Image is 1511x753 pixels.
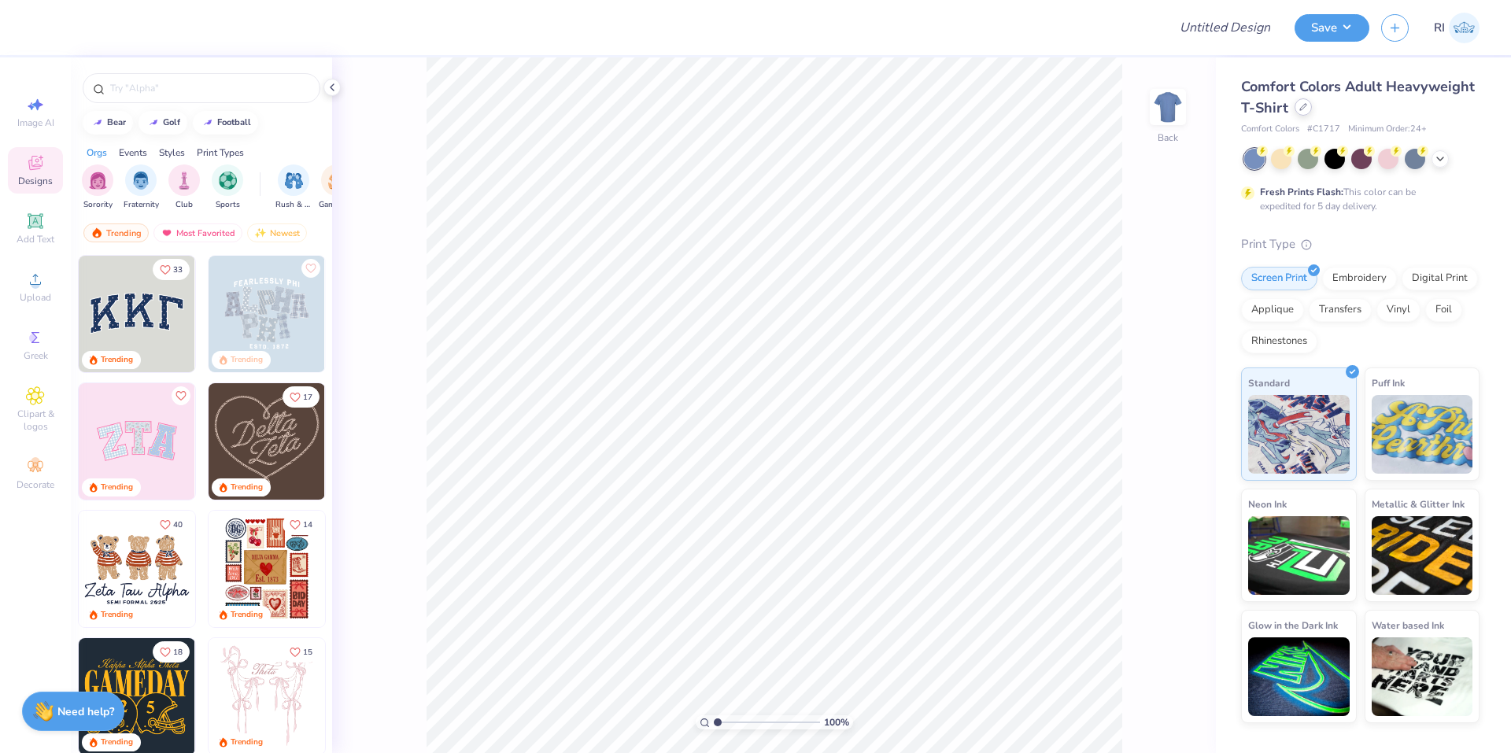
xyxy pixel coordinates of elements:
[301,259,320,278] button: Like
[1241,77,1475,117] span: Comfort Colors Adult Heavyweight T-Shirt
[201,118,214,127] img: trend_line.gif
[212,164,243,211] div: filter for Sports
[124,164,159,211] div: filter for Fraternity
[1248,516,1350,595] img: Neon Ink
[209,256,325,372] img: 5a4b4175-9e88-49c8-8a23-26d96782ddc6
[87,146,107,160] div: Orgs
[303,648,312,656] span: 15
[79,256,195,372] img: 3b9aba4f-e317-4aa7-a679-c95a879539bd
[1248,637,1350,716] img: Glow in the Dark Ink
[824,715,849,729] span: 100 %
[209,383,325,500] img: 12710c6a-dcc0-49ce-8688-7fe8d5f96fe2
[324,383,441,500] img: ead2b24a-117b-4488-9b34-c08fd5176a7b
[1309,298,1372,322] div: Transfers
[324,511,441,627] img: b0e5e834-c177-467b-9309-b33acdc40f03
[161,227,173,238] img: most_fav.gif
[1152,91,1184,123] img: Back
[153,223,242,242] div: Most Favorited
[1348,123,1427,136] span: Minimum Order: 24 +
[1402,267,1478,290] div: Digital Print
[124,199,159,211] span: Fraternity
[275,164,312,211] button: filter button
[275,164,312,211] div: filter for Rush & Bid
[89,172,107,190] img: Sorority Image
[172,386,190,405] button: Like
[173,521,183,529] span: 40
[124,164,159,211] button: filter button
[119,146,147,160] div: Events
[1372,375,1405,391] span: Puff Ink
[1158,131,1178,145] div: Back
[319,164,355,211] button: filter button
[79,511,195,627] img: a3be6b59-b000-4a72-aad0-0c575b892a6b
[1376,298,1420,322] div: Vinyl
[231,354,263,366] div: Trending
[197,146,244,160] div: Print Types
[163,118,180,127] div: golf
[285,172,303,190] img: Rush & Bid Image
[101,736,133,748] div: Trending
[1241,123,1299,136] span: Comfort Colors
[231,482,263,493] div: Trending
[1260,186,1343,198] strong: Fresh Prints Flash:
[1372,516,1473,595] img: Metallic & Glitter Ink
[194,256,311,372] img: edfb13fc-0e43-44eb-bea2-bf7fc0dd67f9
[194,511,311,627] img: d12c9beb-9502-45c7-ae94-40b97fdd6040
[101,354,133,366] div: Trending
[91,227,103,238] img: trending.gif
[82,164,113,211] button: filter button
[1241,267,1317,290] div: Screen Print
[24,349,48,362] span: Greek
[1241,298,1304,322] div: Applique
[1434,13,1480,43] a: RI
[168,164,200,211] button: filter button
[153,514,190,535] button: Like
[1372,637,1473,716] img: Water based Ink
[1372,617,1444,633] span: Water based Ink
[1241,330,1317,353] div: Rhinestones
[173,648,183,656] span: 18
[175,199,193,211] span: Club
[107,118,126,127] div: bear
[1241,235,1480,253] div: Print Type
[247,223,307,242] div: Newest
[173,266,183,274] span: 33
[231,736,263,748] div: Trending
[153,259,190,280] button: Like
[17,478,54,491] span: Decorate
[1248,496,1287,512] span: Neon Ink
[101,482,133,493] div: Trending
[91,118,104,127] img: trend_line.gif
[1167,12,1283,43] input: Untitled Design
[209,511,325,627] img: 6de2c09e-6ade-4b04-8ea6-6dac27e4729e
[1322,267,1397,290] div: Embroidery
[18,175,53,187] span: Designs
[83,199,113,211] span: Sorority
[132,172,150,190] img: Fraternity Image
[82,164,113,211] div: filter for Sorority
[168,164,200,211] div: filter for Club
[83,111,133,135] button: bear
[328,172,346,190] img: Game Day Image
[193,111,258,135] button: football
[275,199,312,211] span: Rush & Bid
[153,641,190,663] button: Like
[1449,13,1480,43] img: Renz Ian Igcasenza
[231,609,263,621] div: Trending
[283,641,320,663] button: Like
[319,164,355,211] div: filter for Game Day
[1248,395,1350,474] img: Standard
[1295,14,1369,42] button: Save
[1248,375,1290,391] span: Standard
[1260,185,1454,213] div: This color can be expedited for 5 day delivery.
[303,393,312,401] span: 17
[1434,19,1445,37] span: RI
[1248,617,1338,633] span: Glow in the Dark Ink
[79,383,195,500] img: 9980f5e8-e6a1-4b4a-8839-2b0e9349023c
[283,386,320,408] button: Like
[109,80,310,96] input: Try "Alpha"
[8,408,63,433] span: Clipart & logos
[175,172,193,190] img: Club Image
[57,704,114,719] strong: Need help?
[212,164,243,211] button: filter button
